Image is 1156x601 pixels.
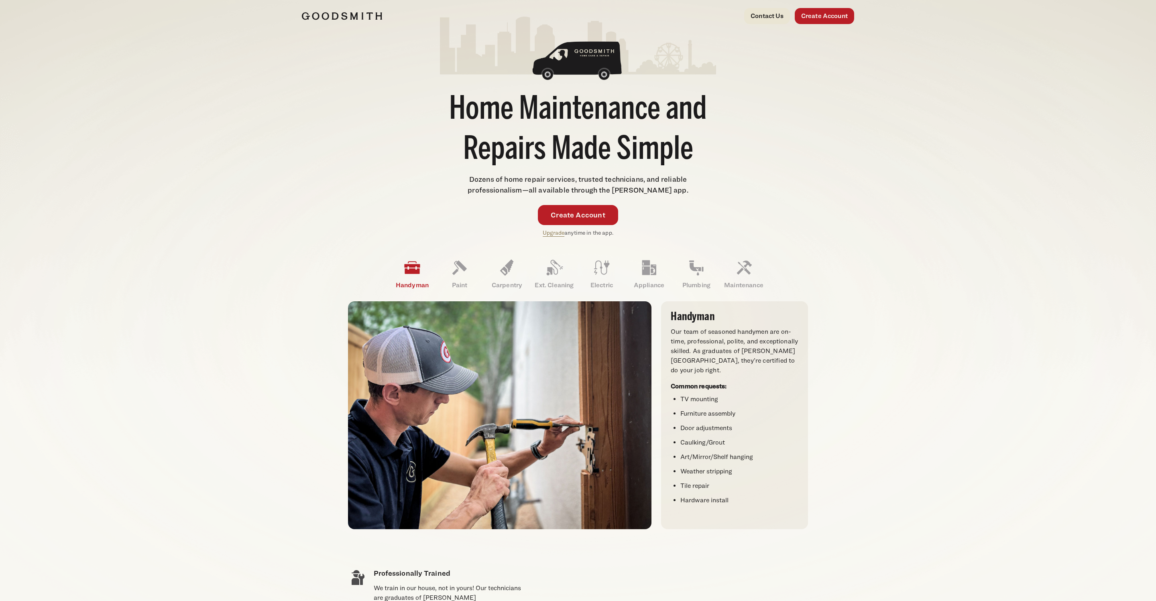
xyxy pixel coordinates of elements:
[374,568,530,579] h4: Professionally Trained
[720,253,767,295] a: Maintenance
[543,229,564,236] a: Upgrade
[389,280,436,290] p: Handyman
[468,175,688,194] span: Dozens of home repair services, trusted technicians, and reliable professionalism—all available t...
[680,438,798,447] li: Caulking/Grout
[531,280,578,290] p: Ext. Cleaning
[680,409,798,418] li: Furniture assembly
[531,253,578,295] a: Ext. Cleaning
[744,8,790,24] a: Contact Us
[680,481,798,491] li: Tile repair
[680,467,798,476] li: Weather stripping
[720,280,767,290] p: Maintenance
[680,423,798,433] li: Door adjustments
[436,280,483,290] p: Paint
[680,495,798,505] li: Hardware install
[440,90,716,171] h1: Home Maintenance and Repairs Made Simple
[673,253,720,295] a: Plumbing
[543,228,613,238] p: anytime in the app.
[680,394,798,404] li: TV mounting
[671,382,727,390] strong: Common requests:
[436,253,483,295] a: Paint
[673,280,720,290] p: Plumbing
[625,253,673,295] a: Appliance
[483,253,531,295] a: Carpentry
[671,311,798,322] h3: Handyman
[538,205,618,225] a: Create Account
[671,327,798,375] p: Our team of seasoned handymen are on-time, professional, polite, and exceptionally skilled. As gr...
[483,280,531,290] p: Carpentry
[389,253,436,295] a: Handyman
[625,280,673,290] p: Appliance
[578,253,625,295] a: Electric
[578,280,625,290] p: Electric
[302,12,382,20] img: Goodsmith
[795,8,854,24] a: Create Account
[348,301,651,529] img: A handyman in a cap and polo shirt using a hammer to work on a door frame.
[680,452,798,462] li: Art/Mirror/Shelf hanging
